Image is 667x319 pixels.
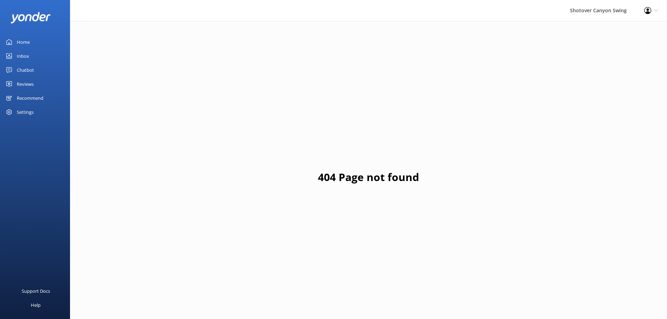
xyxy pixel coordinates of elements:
[17,91,43,105] div: Recommend
[17,35,30,49] div: Home
[11,12,51,23] img: yonder-white-logo.png
[17,63,34,77] div: Chatbot
[31,298,41,312] div: Help
[17,49,29,63] div: Inbox
[17,105,34,119] div: Settings
[318,169,419,186] h1: 404 Page not found
[22,284,50,298] div: Support Docs
[17,77,34,91] div: Reviews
